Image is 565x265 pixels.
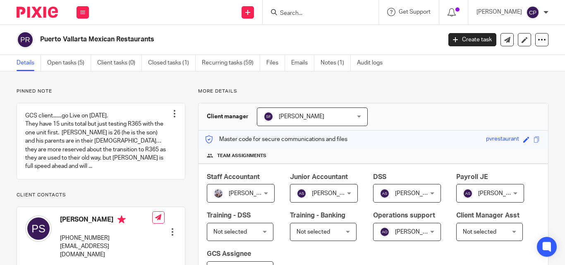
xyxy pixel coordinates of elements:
[456,174,488,180] span: Payroll JE
[198,88,548,95] p: More details
[380,189,390,198] img: svg%3E
[526,6,539,19] img: svg%3E
[297,189,306,198] img: svg%3E
[17,192,185,198] p: Client contacts
[60,215,152,226] h4: [PERSON_NAME]
[17,31,34,48] img: svg%3E
[205,135,347,143] p: Master code for secure communications and files
[291,55,314,71] a: Emails
[373,212,435,219] span: Operations support
[17,7,58,18] img: Pixie
[395,191,441,196] span: [PERSON_NAME]
[395,229,441,235] span: [PERSON_NAME]
[476,8,522,16] p: [PERSON_NAME]
[213,229,247,235] span: Not selected
[60,234,152,242] p: [PHONE_NUMBER]
[207,112,249,121] h3: Client manager
[279,10,354,17] input: Search
[456,212,520,219] span: Client Manager Asst
[279,114,324,119] span: [PERSON_NAME]
[373,174,386,180] span: DSS
[486,135,519,144] div: pvrestaurant
[380,227,390,237] img: svg%3E
[47,55,91,71] a: Open tasks (5)
[60,242,152,259] p: [EMAIL_ADDRESS][DOMAIN_NAME]
[463,229,496,235] span: Not selected
[17,55,41,71] a: Details
[148,55,196,71] a: Closed tasks (1)
[266,55,285,71] a: Files
[263,112,273,122] img: svg%3E
[297,229,330,235] span: Not selected
[463,189,473,198] img: svg%3E
[207,212,251,219] span: Training - DSS
[40,35,357,44] h2: Puerto Vallarta Mexican Restaurants
[97,55,142,71] a: Client tasks (0)
[357,55,389,71] a: Audit logs
[478,191,524,196] span: [PERSON_NAME]
[290,174,348,180] span: Junior Accountant
[399,9,431,15] span: Get Support
[202,55,260,71] a: Recurring tasks (59)
[17,88,185,95] p: Pinned note
[207,174,260,180] span: Staff Accountant
[312,191,357,196] span: [PERSON_NAME]
[207,251,251,257] span: GCS Assignee
[213,189,223,198] img: ProfilePhoto.JPG
[290,212,345,219] span: Training - Banking
[117,215,126,224] i: Primary
[448,33,496,46] a: Create task
[25,215,52,242] img: svg%3E
[229,191,274,196] span: [PERSON_NAME]
[217,153,266,159] span: Team assignments
[321,55,351,71] a: Notes (1)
